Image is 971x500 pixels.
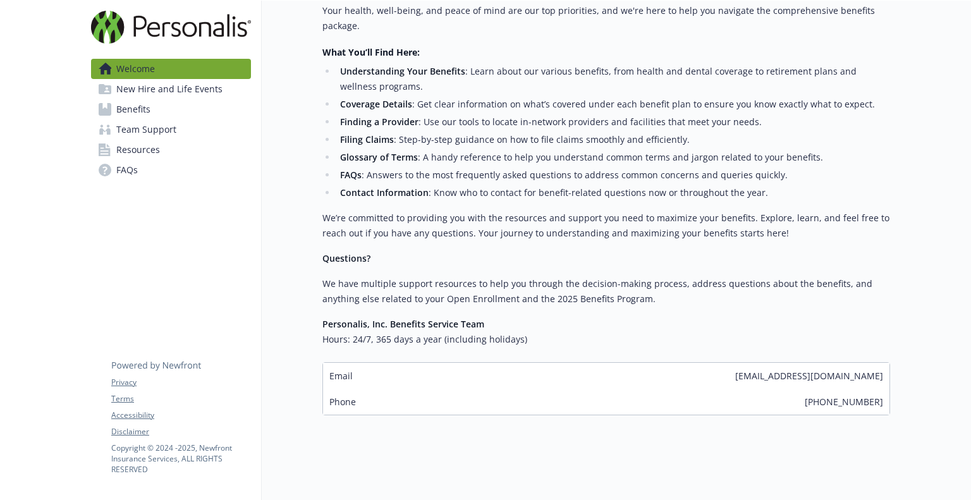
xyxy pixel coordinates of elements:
[111,442,250,475] p: Copyright © 2024 - 2025 , Newfront Insurance Services, ALL RIGHTS RESERVED
[340,186,429,198] strong: Contact Information
[336,168,890,183] li: : Answers to the most frequently asked questions to address common concerns and queries quickly.
[91,99,251,119] a: Benefits
[336,132,890,147] li: : Step-by-step guidance on how to file claims smoothly and efficiently.
[735,369,883,382] span: [EMAIL_ADDRESS][DOMAIN_NAME]
[322,252,370,264] strong: Questions?
[322,276,890,307] p: We have multiple support resources to help you through the decision-making process, address quest...
[336,185,890,200] li: : Know who to contact for benefit-related questions now or throughout the year.
[805,395,883,408] span: [PHONE_NUMBER]
[91,119,251,140] a: Team Support
[111,410,250,421] a: Accessibility
[91,59,251,79] a: Welcome
[111,377,250,388] a: Privacy
[322,318,484,330] strong: Personalis, Inc. Benefits Service Team
[322,46,420,58] strong: What You’ll Find Here:
[329,369,353,382] span: Email
[116,79,223,99] span: New Hire and Life Events
[322,332,890,347] h6: Hours: 24/7, 365 days a year (including holidays)​
[116,160,138,180] span: FAQs
[340,116,418,128] strong: Finding a Provider
[111,426,250,437] a: Disclaimer
[322,210,890,241] p: We’re committed to providing you with the resources and support you need to maximize your benefit...
[116,59,155,79] span: Welcome
[91,79,251,99] a: New Hire and Life Events
[340,98,412,110] strong: Coverage Details
[336,64,890,94] li: : Learn about our various benefits, from health and dental coverage to retirement plans and welln...
[116,99,150,119] span: Benefits
[116,119,176,140] span: Team Support
[336,97,890,112] li: : Get clear information on what’s covered under each benefit plan to ensure you know exactly what...
[336,150,890,165] li: : A handy reference to help you understand common terms and jargon related to your benefits.
[340,169,362,181] strong: FAQs
[340,133,394,145] strong: Filing Claims
[340,65,465,77] strong: Understanding Your Benefits
[111,393,250,405] a: Terms
[116,140,160,160] span: Resources
[91,160,251,180] a: FAQs
[91,140,251,160] a: Resources
[340,151,418,163] strong: Glossary of Terms
[336,114,890,130] li: : Use our tools to locate in-network providers and facilities that meet your needs.
[329,395,356,408] span: Phone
